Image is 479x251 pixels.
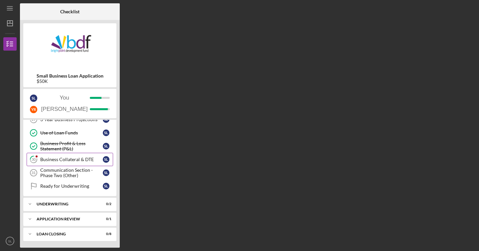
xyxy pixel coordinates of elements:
[103,183,109,189] div: S L
[40,167,103,178] div: Communication Section - Phase Two (Other)
[32,118,36,122] tspan: 27
[99,232,111,236] div: 0 / 8
[3,234,17,248] button: SL
[99,217,111,221] div: 0 / 1
[40,141,103,151] div: Business Profit & Loss Statement (P&L)
[37,73,103,79] b: Small Business Loan Application
[30,106,37,113] div: Y R
[23,27,116,67] img: Product logo
[27,139,113,153] a: Business Profit & Loss Statement (P&L)SL
[32,171,36,175] tspan: 31
[27,153,113,166] a: 30Business Collateral & DTESL
[32,157,36,162] tspan: 30
[8,239,12,243] text: SL
[37,232,95,236] div: Loan Closing
[103,156,109,163] div: S L
[27,166,113,179] a: 31Communication Section - Phase Two (Other)SL
[37,217,95,221] div: Application Review
[103,143,109,149] div: S L
[27,179,113,193] a: Ready for UnderwritingSL
[40,157,103,162] div: Business Collateral & DTE
[60,9,80,14] b: Checklist
[27,126,113,139] a: Use of Loan FundsSL
[30,95,37,102] div: S L
[40,183,103,189] div: Ready for Underwriting
[37,202,95,206] div: Underwriting
[103,169,109,176] div: S L
[99,202,111,206] div: 0 / 2
[40,130,103,135] div: Use of Loan Funds
[103,129,109,136] div: S L
[37,79,103,84] div: $50K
